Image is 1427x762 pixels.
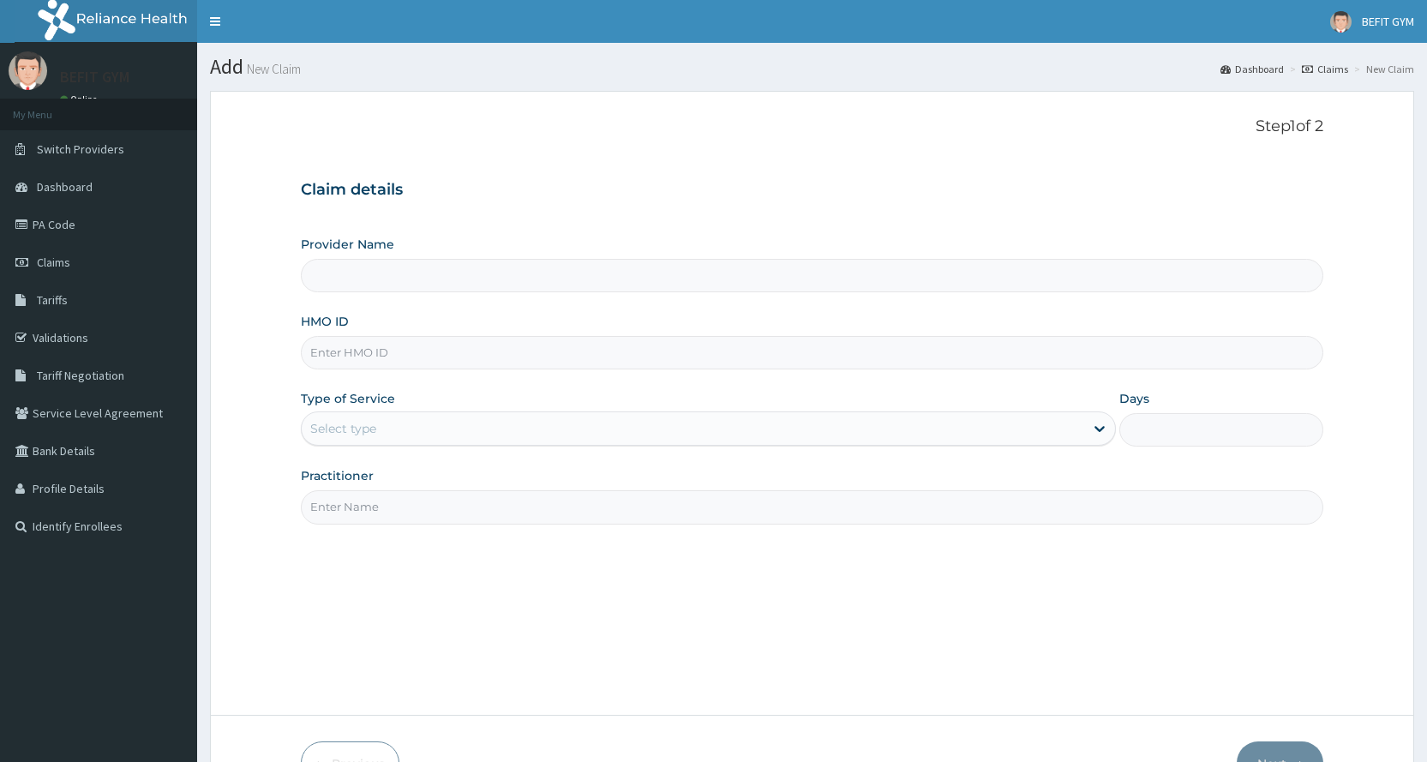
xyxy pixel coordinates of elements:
[37,292,68,308] span: Tariffs
[1362,14,1414,29] span: BEFIT GYM
[301,181,1323,200] h3: Claim details
[37,255,70,270] span: Claims
[1119,390,1149,407] label: Days
[301,117,1323,136] p: Step 1 of 2
[301,236,394,253] label: Provider Name
[210,56,1414,78] h1: Add
[310,420,376,437] div: Select type
[37,141,124,157] span: Switch Providers
[301,313,349,330] label: HMO ID
[37,368,124,383] span: Tariff Negotiation
[9,51,47,90] img: User Image
[301,467,374,484] label: Practitioner
[1220,62,1284,76] a: Dashboard
[301,390,395,407] label: Type of Service
[1330,11,1352,33] img: User Image
[1350,62,1414,76] li: New Claim
[301,490,1323,524] input: Enter Name
[60,69,129,85] p: BEFIT GYM
[37,179,93,195] span: Dashboard
[243,63,301,75] small: New Claim
[301,336,1323,369] input: Enter HMO ID
[1302,62,1348,76] a: Claims
[60,93,101,105] a: Online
